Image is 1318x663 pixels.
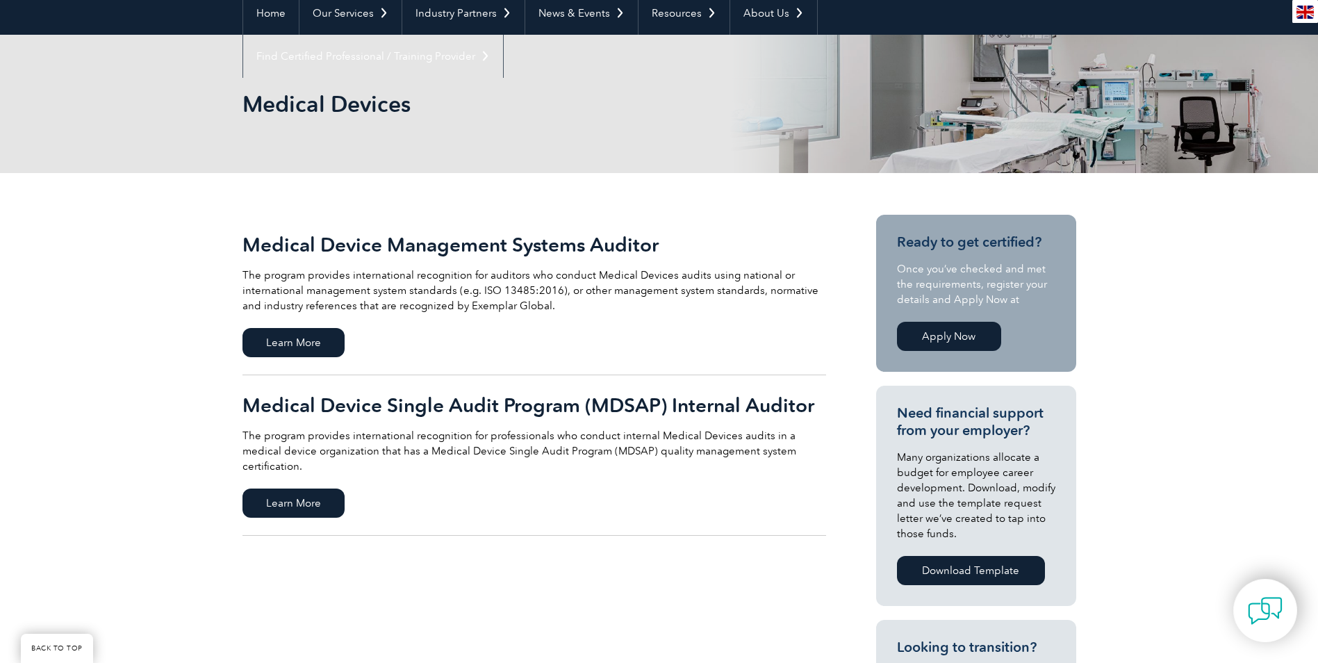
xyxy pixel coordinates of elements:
h2: Medical Device Management Systems Auditor [242,234,826,256]
p: Many organizations allocate a budget for employee career development. Download, modify and use th... [897,450,1055,541]
span: Learn More [242,328,345,357]
a: Find Certified Professional / Training Provider [243,35,503,78]
img: en [1296,6,1314,19]
span: Learn More [242,489,345,518]
p: Once you’ve checked and met the requirements, register your details and Apply Now at [897,261,1055,307]
h3: Ready to get certified? [897,234,1055,251]
h3: Need financial support from your employer? [897,404,1055,439]
h3: Looking to transition? [897,639,1055,656]
p: The program provides international recognition for professionals who conduct internal Medical Dev... [242,428,826,474]
a: Medical Device Management Systems Auditor The program provides international recognition for audi... [242,215,826,375]
img: contact-chat.png [1248,594,1283,628]
p: The program provides international recognition for auditors who conduct Medical Devices audits us... [242,268,826,313]
a: Download Template [897,556,1045,585]
a: Apply Now [897,322,1001,351]
h2: Medical Device Single Audit Program (MDSAP) Internal Auditor [242,394,826,416]
a: BACK TO TOP [21,634,93,663]
a: Medical Device Single Audit Program (MDSAP) Internal Auditor The program provides international r... [242,375,826,536]
h1: Medical Devices [242,90,776,117]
